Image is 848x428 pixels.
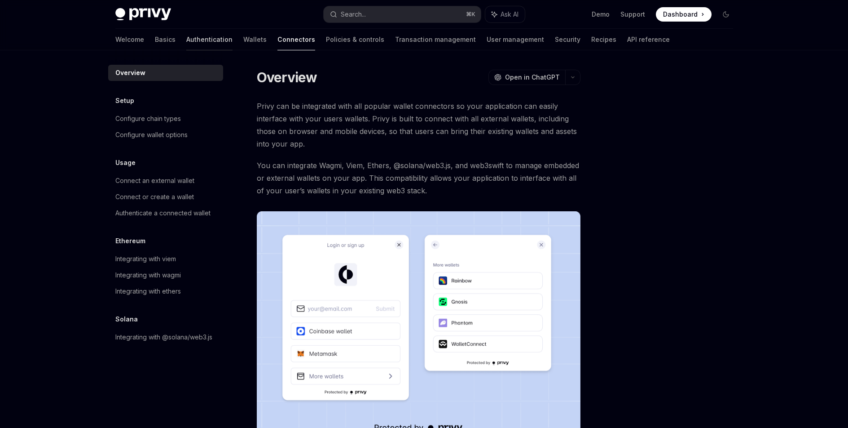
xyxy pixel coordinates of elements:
a: Connectors [277,29,315,50]
div: Configure wallet options [115,129,188,140]
span: Open in ChatGPT [505,73,560,82]
a: API reference [627,29,670,50]
button: Ask AI [485,6,525,22]
a: Integrating with wagmi [108,267,223,283]
h5: Setup [115,95,134,106]
span: Dashboard [663,10,698,19]
a: Configure wallet options [108,127,223,143]
a: Overview [108,65,223,81]
div: Connect or create a wallet [115,192,194,202]
button: Open in ChatGPT [488,70,565,85]
a: Authentication [186,29,233,50]
a: Integrating with ethers [108,283,223,299]
a: Support [620,10,645,19]
a: Policies & controls [326,29,384,50]
div: Authenticate a connected wallet [115,208,211,218]
a: Security [555,29,580,50]
span: Privy can be integrated with all popular wallet connectors so your application can easily interfa... [257,100,580,150]
span: ⌘ K [466,11,475,18]
button: Search...⌘K [324,6,481,22]
div: Connect an external wallet [115,175,194,186]
div: Integrating with wagmi [115,270,181,281]
a: Integrating with @solana/web3.js [108,329,223,345]
h5: Ethereum [115,236,145,246]
div: Integrating with viem [115,254,176,264]
a: Recipes [591,29,616,50]
div: Integrating with @solana/web3.js [115,332,212,343]
a: Wallets [243,29,267,50]
a: User management [487,29,544,50]
a: Transaction management [395,29,476,50]
span: Ask AI [501,10,518,19]
a: Basics [155,29,176,50]
h5: Usage [115,157,136,168]
a: Demo [592,10,610,19]
a: Dashboard [656,7,712,22]
div: Configure chain types [115,113,181,124]
a: Configure chain types [108,111,223,127]
a: Connect or create a wallet [108,189,223,205]
img: dark logo [115,8,171,21]
div: Overview [115,67,145,78]
button: Toggle dark mode [719,7,733,22]
h1: Overview [257,69,317,85]
a: Connect an external wallet [108,173,223,189]
div: Integrating with ethers [115,286,181,297]
div: Search... [341,9,366,20]
a: Integrating with viem [108,251,223,267]
span: You can integrate Wagmi, Viem, Ethers, @solana/web3.js, and web3swift to manage embedded or exter... [257,159,580,197]
a: Welcome [115,29,144,50]
h5: Solana [115,314,138,325]
a: Authenticate a connected wallet [108,205,223,221]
